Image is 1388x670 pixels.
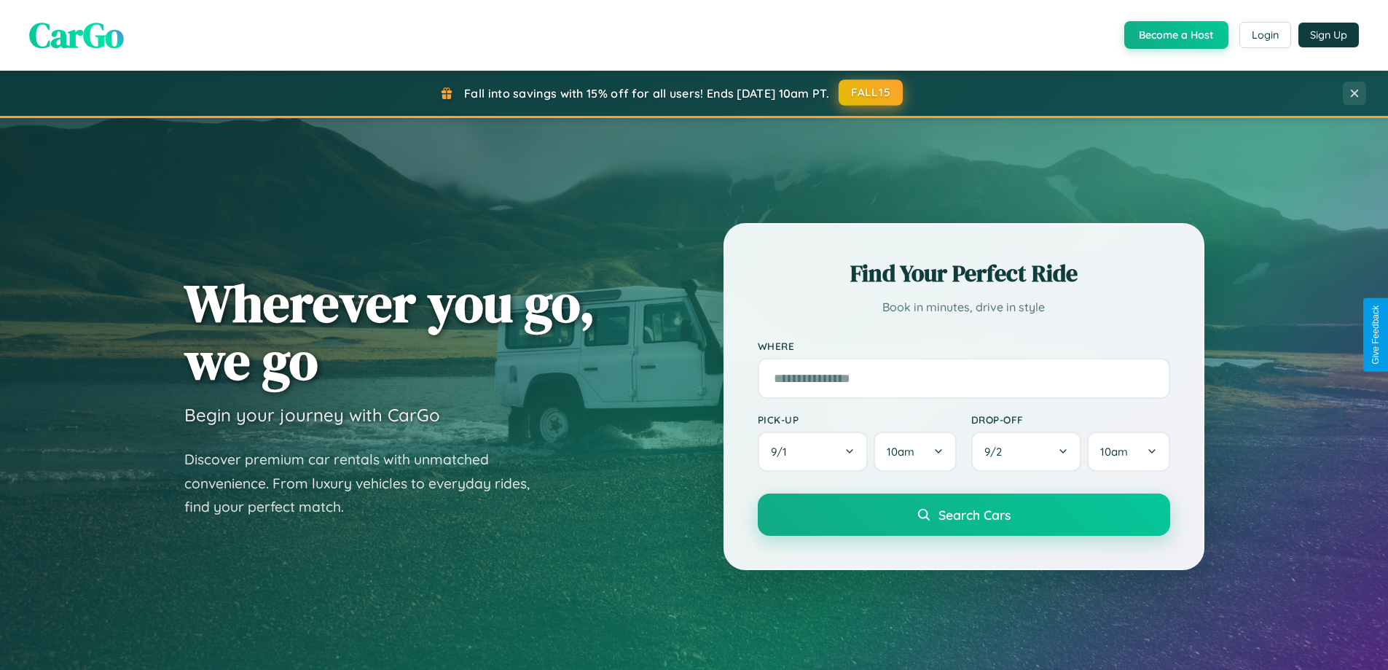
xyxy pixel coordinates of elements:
label: Pick-up [758,413,957,426]
button: 10am [1087,432,1169,472]
span: CarGo [29,11,124,59]
span: Search Cars [938,507,1011,523]
p: Book in minutes, drive in style [758,297,1170,318]
span: 10am [1100,445,1128,459]
span: Fall into savings with 15% off for all users! Ends [DATE] 10am PT. [464,86,829,101]
span: 10am [887,445,914,459]
h1: Wherever you go, we go [184,274,595,389]
button: FALL15 [839,79,903,106]
label: Drop-off [971,413,1170,426]
button: 10am [874,432,956,472]
h3: Begin your journey with CarGo [184,404,440,426]
button: Become a Host [1124,21,1228,49]
h2: Find Your Perfect Ride [758,257,1170,289]
span: 9 / 2 [984,445,1009,459]
span: 9 / 1 [771,445,794,459]
button: 9/2 [971,432,1082,472]
button: Sign Up [1298,23,1359,47]
p: Discover premium car rentals with unmatched convenience. From luxury vehicles to everyday rides, ... [184,448,549,519]
button: Search Cars [758,494,1170,536]
div: Give Feedback [1371,305,1381,365]
button: 9/1 [758,432,869,472]
label: Where [758,340,1170,352]
button: Login [1239,22,1291,48]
